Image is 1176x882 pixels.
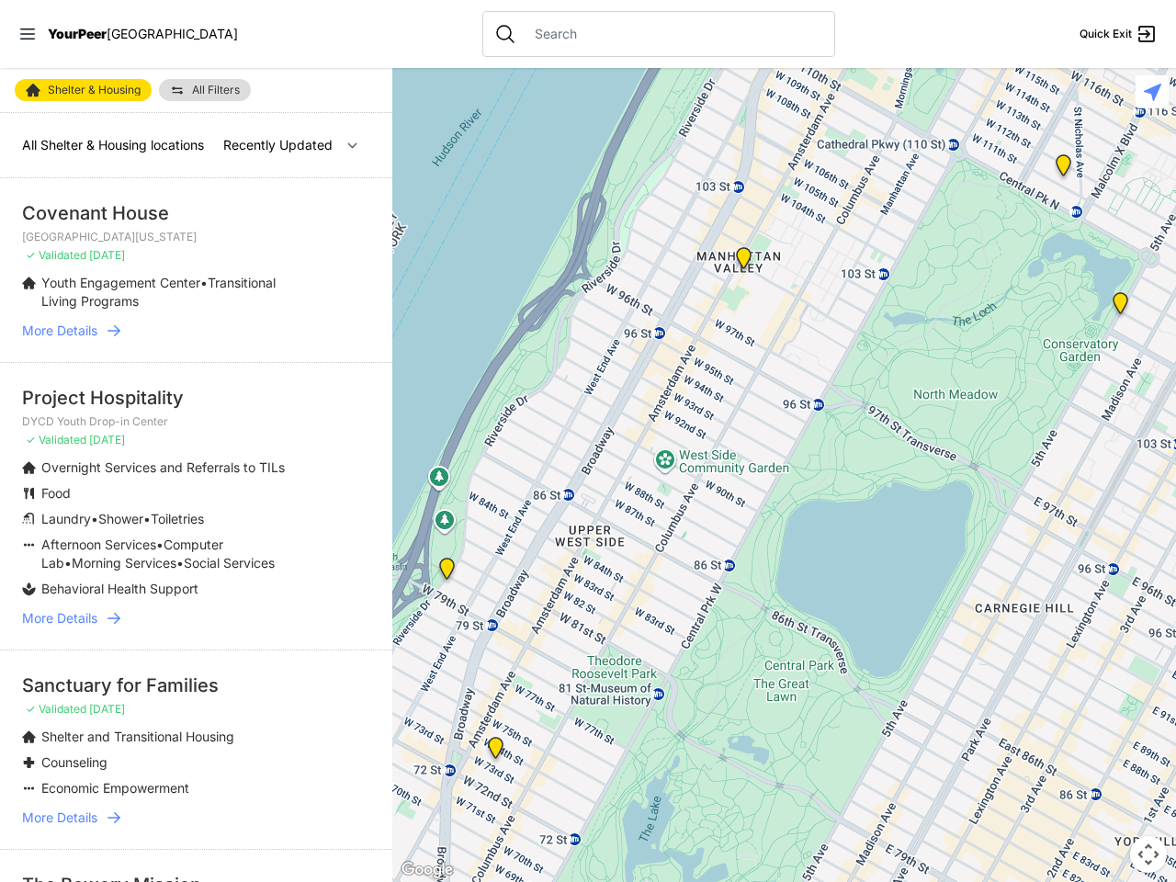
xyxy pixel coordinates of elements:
[41,275,200,290] span: Youth Engagement Center
[159,79,251,101] a: All Filters
[26,248,86,262] span: ✓ Validated
[22,322,97,340] span: More Details
[732,247,755,277] div: Trinity Lutheran Church
[22,609,370,628] a: More Details
[41,780,189,796] span: Economic Empowerment
[1080,27,1132,41] span: Quick Exit
[41,485,71,501] span: Food
[22,385,370,411] div: Project Hospitality
[48,85,141,96] span: Shelter & Housing
[48,28,238,40] a: YourPeer[GEOGRAPHIC_DATA]
[107,26,238,41] span: [GEOGRAPHIC_DATA]
[397,858,458,882] img: Google
[89,702,125,716] span: [DATE]
[22,808,97,827] span: More Details
[41,537,156,552] span: Afternoon Services
[22,808,370,827] a: More Details
[22,609,97,628] span: More Details
[64,555,72,571] span: •
[192,85,240,96] span: All Filters
[98,511,143,526] span: Shower
[22,200,370,226] div: Covenant House
[41,729,234,744] span: Shelter and Transitional Housing
[1080,23,1158,45] a: Quick Exit
[397,858,458,882] a: Open this area in Google Maps (opens a new window)
[89,433,125,447] span: [DATE]
[156,537,164,552] span: •
[22,230,370,244] p: [GEOGRAPHIC_DATA][US_STATE]
[22,414,370,429] p: DYCD Youth Drop-in Center
[143,511,151,526] span: •
[524,25,823,43] input: Search
[41,459,285,475] span: Overnight Services and Referrals to TILs
[22,137,204,153] span: All Shelter & Housing locations
[72,555,176,571] span: Morning Services
[15,79,152,101] a: Shelter & Housing
[151,511,204,526] span: Toiletries
[26,433,86,447] span: ✓ Validated
[184,555,275,571] span: Social Services
[435,558,458,587] div: Administrative Office, No Walk-Ins
[1130,836,1167,873] button: Map camera controls
[41,581,198,596] span: Behavioral Health Support
[200,275,208,290] span: •
[48,26,107,41] span: YourPeer
[1052,154,1075,184] div: 820 MRT Residential Chemical Dependence Treatment Program
[41,511,91,526] span: Laundry
[484,737,507,766] div: Hamilton Senior Center
[176,555,184,571] span: •
[89,248,125,262] span: [DATE]
[22,673,370,698] div: Sanctuary for Families
[22,322,370,340] a: More Details
[26,702,86,716] span: ✓ Validated
[41,754,107,770] span: Counseling
[91,511,98,526] span: •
